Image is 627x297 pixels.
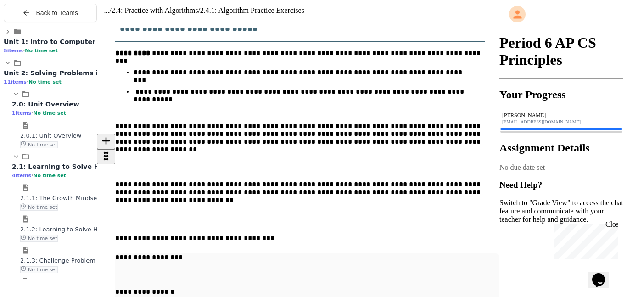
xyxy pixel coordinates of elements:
[31,172,33,179] span: •
[110,6,112,14] span: /
[104,6,110,14] span: ...
[23,47,25,54] span: •
[4,79,27,85] span: 11 items
[4,48,23,54] span: 5 items
[551,220,618,259] iframe: chat widget
[20,266,58,273] span: No time set
[499,180,623,190] h3: Need Help?
[12,173,31,179] span: 4 items
[499,4,623,25] div: My Account
[499,199,623,224] p: Switch to "Grade View" to access the chat feature and communicate with your teacher for help and ...
[502,119,621,124] div: [EMAIL_ADDRESS][DOMAIN_NAME]
[200,6,304,14] span: 2.4.1: Algorithm Practice Exercises
[499,142,623,154] h2: Assignment Details
[20,204,58,211] span: No time set
[4,69,170,77] span: Unit 2: Solving Problems in Computer Science
[12,110,31,116] span: 1 items
[36,9,78,17] span: Back to Teams
[25,48,58,54] span: No time set
[28,79,62,85] span: No time set
[499,34,623,68] h1: Period 6 AP CS Principles
[31,110,33,116] span: •
[499,163,623,172] div: No due date set
[27,78,28,85] span: •
[20,132,81,139] span: 2.0.1: Unit Overview
[4,4,97,22] button: Back to Teams
[12,101,79,108] span: 2.0: Unit Overview
[499,89,623,101] h2: Your Progress
[12,163,148,170] span: 2.1: Learning to Solve Hard Problems
[20,257,134,264] span: 2.1.3: Challenge Problem - The Bridge
[33,110,66,116] span: No time set
[502,112,621,119] div: [PERSON_NAME]
[4,38,125,45] span: Unit 1: Intro to Computer Science
[198,6,200,14] span: /
[588,260,618,288] iframe: chat widget
[20,226,137,233] span: 2.1.2: Learning to Solve Hard Problems
[33,173,66,179] span: No time set
[4,4,63,58] div: Chat with us now!Close
[20,235,58,242] span: No time set
[20,141,58,148] span: No time set
[112,6,198,14] span: 2.4: Practice with Algorithms
[20,195,99,202] span: 2.1.1: The Growth Mindset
